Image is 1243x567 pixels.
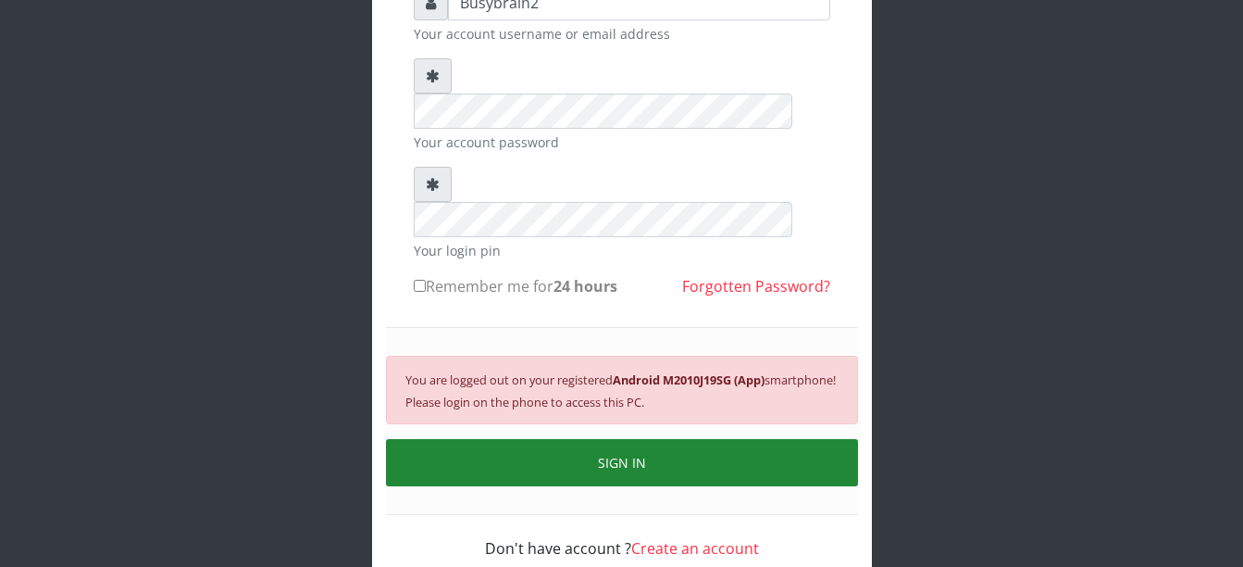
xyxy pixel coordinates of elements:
b: 24 hours [553,276,617,296]
a: Forgotten Password? [682,276,830,296]
a: Create an account [631,538,759,559]
label: Remember me for [414,275,617,297]
small: Your account username or email address [414,24,830,44]
small: Your account password [414,132,830,152]
button: SIGN IN [386,439,858,486]
b: Android M2010J19SG (App) [613,372,764,388]
div: Don't have account ? [414,515,830,560]
input: Remember me for24 hours [414,280,426,292]
small: Your login pin [414,241,830,260]
small: You are logged out on your registered smartphone! Please login on the phone to access this PC. [405,372,836,410]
